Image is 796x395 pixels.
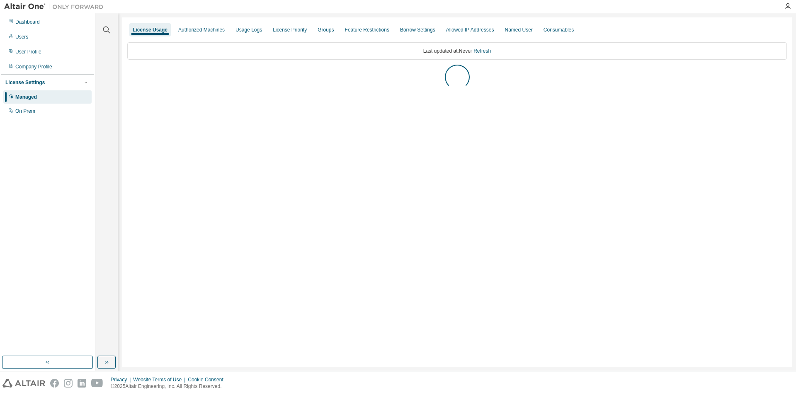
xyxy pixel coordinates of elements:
[188,376,228,383] div: Cookie Consent
[5,79,45,86] div: License Settings
[2,379,45,388] img: altair_logo.svg
[15,108,35,114] div: On Prem
[133,376,188,383] div: Website Terms of Use
[15,63,52,70] div: Company Profile
[127,42,787,60] div: Last updated at: Never
[50,379,59,388] img: facebook.svg
[15,34,28,40] div: Users
[78,379,86,388] img: linkedin.svg
[111,383,228,390] p: © 2025 Altair Engineering, Inc. All Rights Reserved.
[345,27,389,33] div: Feature Restrictions
[133,27,167,33] div: License Usage
[400,27,435,33] div: Borrow Settings
[318,27,334,33] div: Groups
[505,27,532,33] div: Named User
[15,94,37,100] div: Managed
[273,27,307,33] div: License Priority
[111,376,133,383] div: Privacy
[4,2,108,11] img: Altair One
[64,379,73,388] img: instagram.svg
[473,48,491,54] a: Refresh
[91,379,103,388] img: youtube.svg
[544,27,574,33] div: Consumables
[446,27,494,33] div: Allowed IP Addresses
[15,19,40,25] div: Dashboard
[15,48,41,55] div: User Profile
[235,27,262,33] div: Usage Logs
[178,27,225,33] div: Authorized Machines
